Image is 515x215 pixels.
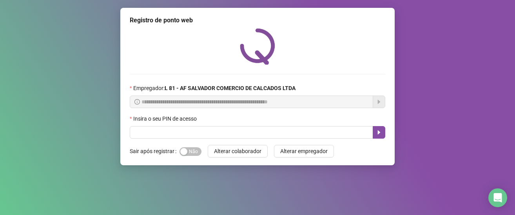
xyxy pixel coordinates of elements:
img: QRPoint [240,28,275,65]
span: Empregador : [133,84,296,92]
strong: L 81 - AF SALVADOR COMERCIO DE CALCADOS LTDA [165,85,296,91]
div: Registro de ponto web [130,16,385,25]
button: Alterar colaborador [208,145,268,157]
span: Alterar empregador [280,147,328,155]
div: Open Intercom Messenger [488,188,507,207]
span: caret-right [376,129,382,136]
label: Sair após registrar [130,145,180,157]
label: Insira o seu PIN de acesso [130,114,202,123]
button: Alterar empregador [274,145,334,157]
span: info-circle [134,99,140,105]
span: Alterar colaborador [214,147,261,155]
